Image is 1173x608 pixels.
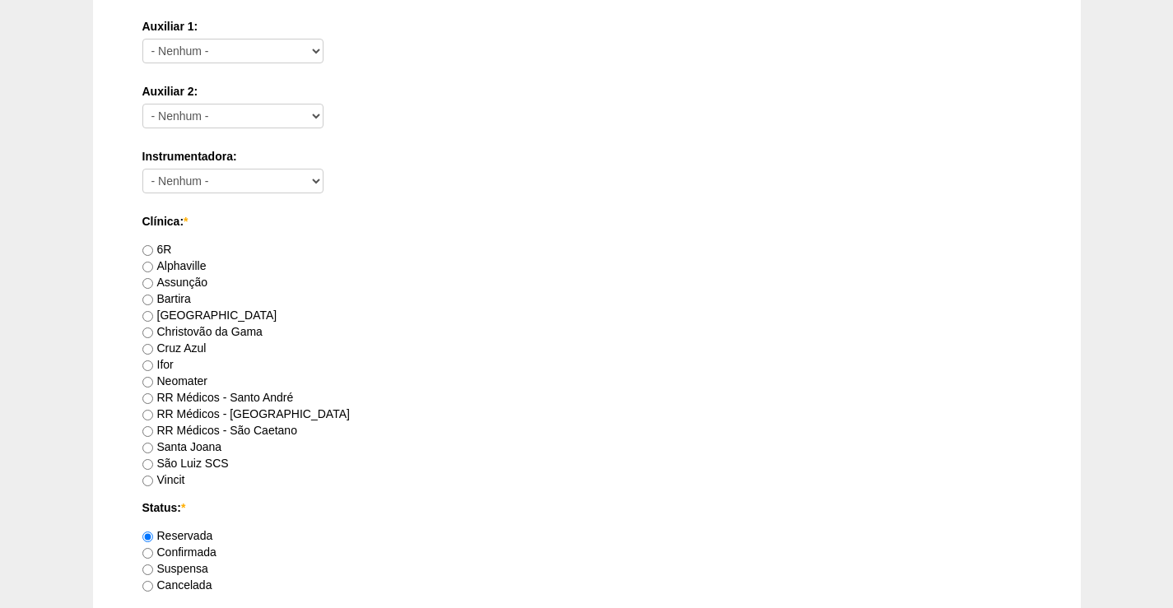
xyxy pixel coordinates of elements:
label: Bartira [142,292,191,305]
label: Alphaville [142,259,207,272]
label: Clínica: [142,213,1031,230]
input: Cancelada [142,581,153,592]
label: Ifor [142,358,174,371]
label: Neomater [142,374,207,388]
span: Este campo é obrigatório. [181,501,185,514]
input: Cruz Azul [142,344,153,355]
label: Assunção [142,276,207,289]
label: Cruz Azul [142,341,207,355]
span: Este campo é obrigatório. [184,215,188,228]
input: Reservada [142,531,153,542]
label: Christovão da Gama [142,325,263,338]
label: Auxiliar 2: [142,83,1031,100]
label: Santa Joana [142,440,222,453]
input: São Luiz SCS [142,459,153,470]
label: Reservada [142,529,213,542]
input: Santa Joana [142,443,153,453]
label: Cancelada [142,578,212,592]
label: RR Médicos - Santo André [142,391,294,404]
input: Bartira [142,295,153,305]
label: Vincit [142,473,185,486]
input: Vincit [142,476,153,486]
label: Instrumentadora: [142,148,1031,165]
input: Assunção [142,278,153,289]
input: RR Médicos - [GEOGRAPHIC_DATA] [142,410,153,420]
label: Auxiliar 1: [142,18,1031,35]
label: Status: [142,499,1031,516]
label: 6R [142,243,172,256]
label: Suspensa [142,562,208,575]
label: RR Médicos - São Caetano [142,424,297,437]
input: Neomater [142,377,153,388]
input: [GEOGRAPHIC_DATA] [142,311,153,322]
label: São Luiz SCS [142,457,229,470]
input: Suspensa [142,564,153,575]
label: RR Médicos - [GEOGRAPHIC_DATA] [142,407,350,420]
input: Ifor [142,360,153,371]
input: RR Médicos - São Caetano [142,426,153,437]
input: Alphaville [142,262,153,272]
input: Christovão da Gama [142,327,153,338]
input: 6R [142,245,153,256]
label: [GEOGRAPHIC_DATA] [142,309,277,322]
label: Confirmada [142,545,216,559]
input: RR Médicos - Santo André [142,393,153,404]
input: Confirmada [142,548,153,559]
